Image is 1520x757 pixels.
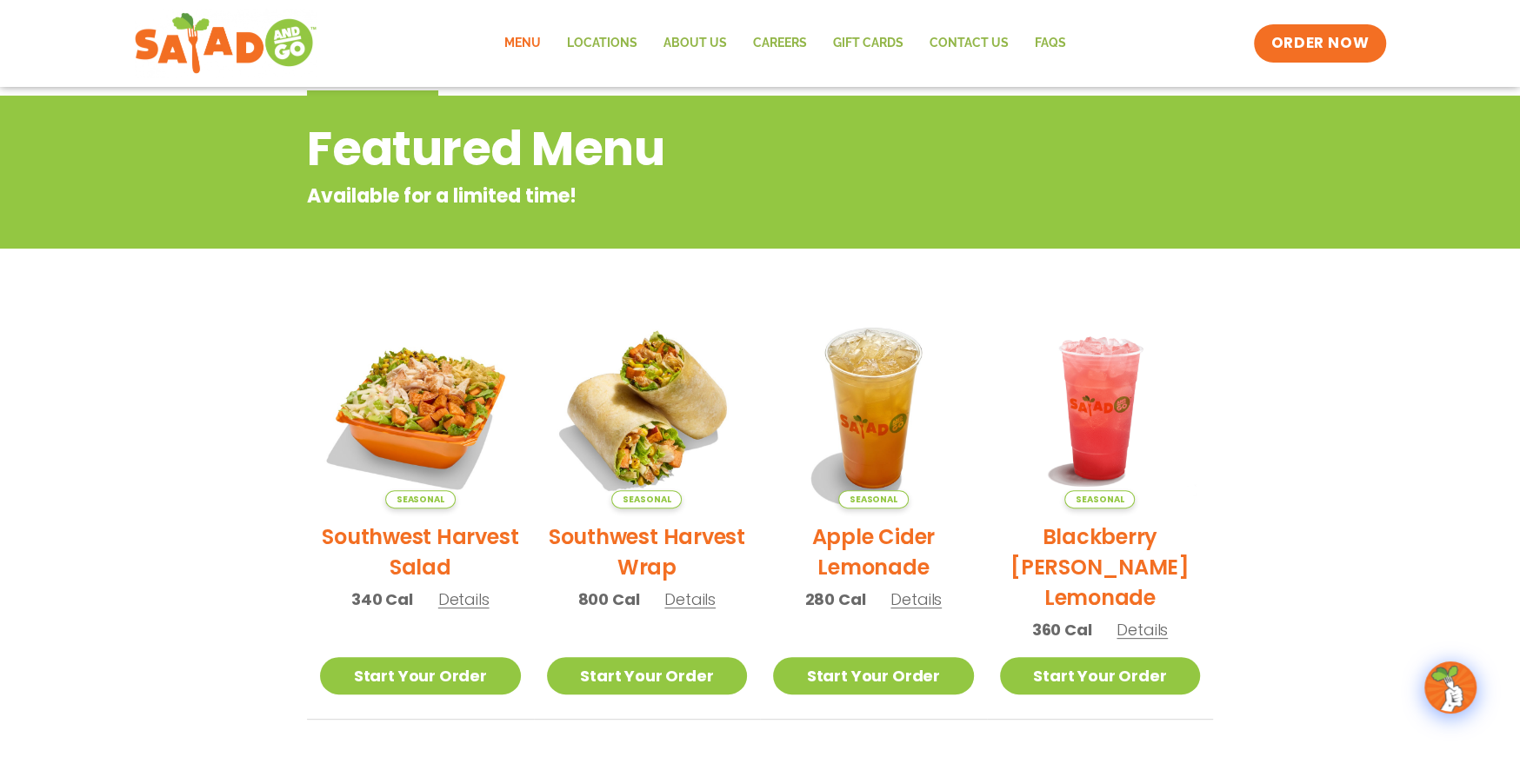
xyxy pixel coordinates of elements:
[1000,308,1201,508] img: Product photo for Blackberry Bramble Lemonade
[134,9,317,78] img: new-SAG-logo-768×292
[664,588,716,610] span: Details
[351,588,413,611] span: 340 Cal
[578,588,640,611] span: 800 Cal
[1022,23,1079,63] a: FAQs
[1064,490,1135,508] span: Seasonal
[890,588,942,610] span: Details
[773,521,974,582] h2: Apple Cider Lemonade
[1271,33,1369,54] span: ORDER NOW
[547,657,748,694] a: Start Your Order
[650,23,740,63] a: About Us
[1000,521,1201,613] h2: Blackberry [PERSON_NAME] Lemonade
[320,521,521,582] h2: Southwest Harvest Salad
[491,23,1079,63] nav: Menu
[385,490,456,508] span: Seasonal
[307,114,1073,184] h2: Featured Menu
[917,23,1022,63] a: Contact Us
[547,308,748,508] img: Product photo for Southwest Harvest Wrap
[773,308,974,508] img: Product photo for Apple Cider Lemonade
[1426,663,1475,712] img: wpChatIcon
[773,657,974,694] a: Start Your Order
[491,23,554,63] a: Menu
[1254,24,1386,63] a: ORDER NOW
[554,23,650,63] a: Locations
[838,490,909,508] span: Seasonal
[307,182,1073,210] p: Available for a limited time!
[1032,618,1092,641] span: 360 Cal
[805,588,866,611] span: 280 Cal
[740,23,820,63] a: Careers
[1000,657,1201,694] a: Start Your Order
[820,23,917,63] a: GIFT CARDS
[320,308,521,508] img: Product photo for Southwest Harvest Salad
[547,521,748,582] h2: Southwest Harvest Wrap
[1117,619,1168,641] span: Details
[611,490,682,508] span: Seasonal
[438,588,490,610] span: Details
[320,657,521,694] a: Start Your Order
